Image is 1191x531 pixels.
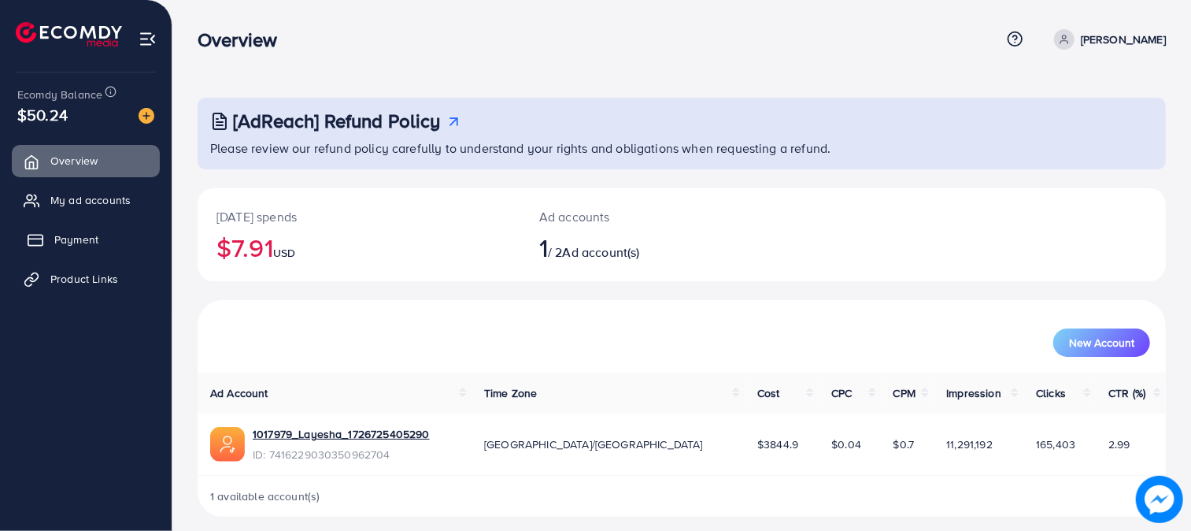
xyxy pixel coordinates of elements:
img: logo [16,22,122,46]
span: 11,291,192 [946,436,993,452]
span: 165,403 [1036,436,1075,452]
button: New Account [1053,329,1150,357]
span: USD [273,245,295,261]
span: Product Links [50,271,118,287]
img: ic-ads-acc.e4c84228.svg [210,427,245,462]
h2: $7.91 [216,232,501,262]
span: CPC [831,385,852,401]
img: menu [139,30,157,48]
span: CPM [893,385,915,401]
span: My ad accounts [50,192,131,208]
a: Payment [12,224,160,255]
span: 1 available account(s) [210,488,320,504]
a: Product Links [12,263,160,295]
span: CTR (%) [1108,385,1145,401]
span: Impression [946,385,1001,401]
a: [PERSON_NAME] [1048,29,1166,50]
span: 1 [539,229,548,265]
span: ID: 7416229030350962704 [253,447,430,462]
h3: [AdReach] Refund Policy [233,110,441,132]
span: $3844.9 [757,436,798,452]
h3: Overview [198,28,290,51]
span: Time Zone [484,385,537,401]
span: $0.04 [831,436,861,452]
span: Clicks [1036,385,1066,401]
a: 1017979_Layesha_1726725405290 [253,426,430,442]
img: image [1136,476,1183,523]
span: Cost [757,385,780,401]
p: Please review our refund policy carefully to understand your rights and obligations when requesti... [210,139,1156,158]
a: Overview [12,145,160,176]
h2: / 2 [539,232,744,262]
a: My ad accounts [12,184,160,216]
img: image [139,108,154,124]
span: [GEOGRAPHIC_DATA]/[GEOGRAPHIC_DATA] [484,436,703,452]
span: Ecomdy Balance [17,87,102,102]
span: Ad Account [210,385,268,401]
p: [PERSON_NAME] [1081,30,1166,49]
span: Payment [54,232,98,247]
span: $0.7 [893,436,915,452]
span: Ad account(s) [563,243,640,261]
p: [DATE] spends [216,207,501,226]
span: New Account [1069,337,1134,348]
p: Ad accounts [539,207,744,226]
span: Overview [50,153,98,169]
span: 2.99 [1108,436,1130,452]
span: $50.24 [17,103,68,126]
